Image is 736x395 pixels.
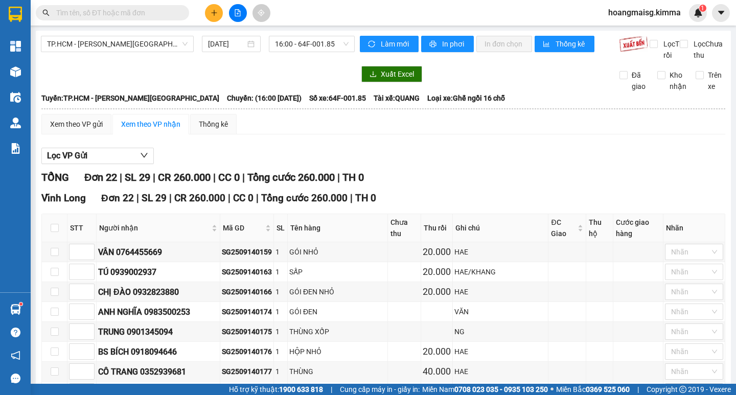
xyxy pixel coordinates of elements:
span: Hỗ trợ kỹ thuật: [229,384,323,395]
div: TRUNG 0901345094 [98,326,218,338]
span: | [337,171,340,183]
span: CC 0 [233,192,254,204]
div: Thống kê [199,119,228,130]
div: SG2509140166 [222,286,272,297]
span: SL 29 [142,192,167,204]
div: SG2509140159 [222,246,272,258]
span: TH 0 [355,192,376,204]
button: Lọc VP Gửi [41,148,154,164]
div: SG2509140176 [222,346,272,357]
th: STT [67,214,97,242]
button: printerIn phơi [421,36,474,52]
div: 20.000 [423,344,451,359]
span: Trên xe [704,69,726,92]
span: sync [368,40,377,49]
div: Nhãn [666,222,722,234]
button: caret-down [712,4,730,22]
td: SG2509140175 [220,322,274,342]
strong: 1900 633 818 [279,385,323,393]
div: HAE [454,346,547,357]
span: Lọc Thu rồi [659,38,689,61]
span: | [331,384,332,395]
span: Thống kê [556,38,586,50]
span: ĐC Giao [551,217,576,239]
span: Cung cấp máy in - giấy in: [340,384,420,395]
span: Miền Bắc [556,384,630,395]
div: 1 [275,346,286,357]
span: Lọc VP Gửi [47,149,87,162]
div: VÂN 0764455669 [98,246,218,259]
img: warehouse-icon [10,92,21,103]
span: Mã GD [223,222,263,234]
span: Kho nhận [665,69,691,92]
div: 20.000 [423,265,451,279]
span: file-add [234,9,241,16]
span: Loại xe: Ghế ngồi 16 chỗ [427,92,505,104]
span: plus [211,9,218,16]
span: SL 29 [125,171,150,183]
img: warehouse-icon [10,304,21,315]
th: Thu hộ [586,214,613,242]
button: plus [205,4,223,22]
div: Xem theo VP gửi [50,119,103,130]
div: 1 [275,246,286,258]
span: CR 260.000 [158,171,211,183]
span: notification [11,351,20,360]
span: TP.HCM - Vĩnh Long [47,36,188,52]
span: Vĩnh Long [41,192,86,204]
div: 20.000 [423,245,451,259]
img: logo-vxr [9,7,22,22]
button: aim [252,4,270,22]
span: Đã giao [628,69,650,92]
button: bar-chartThống kê [535,36,594,52]
img: solution-icon [10,143,21,154]
th: Cước giao hàng [613,214,663,242]
div: SG2509140177 [222,366,272,377]
div: 20.000 [423,285,451,299]
td: SG2509140177 [220,362,274,382]
div: SG2509140175 [222,326,272,337]
button: In đơn chọn [476,36,532,52]
span: TH 0 [342,171,364,183]
td: SG2509140159 [220,242,274,262]
span: Đơn 22 [101,192,134,204]
span: caret-down [717,8,726,17]
strong: 0369 525 060 [586,385,630,393]
span: Miền Nam [422,384,548,395]
div: BS BÍCH 0918094646 [98,345,218,358]
td: SG2509140176 [220,342,274,362]
div: HAE [454,286,547,297]
span: | [228,192,231,204]
div: 1 [275,366,286,377]
div: HAE [454,246,547,258]
img: icon-new-feature [694,8,703,17]
span: Làm mới [381,38,410,50]
span: | [350,192,353,204]
input: Tìm tên, số ĐT hoặc mã đơn [56,7,177,18]
span: Chuyến: (16:00 [DATE]) [227,92,302,104]
div: SG2509140163 [222,266,272,277]
span: 1 [701,5,704,12]
button: file-add [229,4,247,22]
th: Tên hàng [288,214,388,242]
img: dashboard-icon [10,41,21,52]
span: printer [429,40,438,49]
div: 1 [275,286,286,297]
div: NG [454,326,547,337]
td: SG2509140163 [220,262,274,282]
div: Xem theo VP nhận [121,119,180,130]
div: 1 [275,306,286,317]
span: Đơn 22 [84,171,117,183]
div: SẤP [289,266,386,277]
div: CHỊ ĐÀO 0932823880 [98,286,218,298]
span: In phơi [442,38,466,50]
span: | [242,171,245,183]
span: Số xe: 64F-001.85 [309,92,366,104]
span: Tổng cước 260.000 [247,171,335,183]
div: THÙNG [289,366,386,377]
span: Xuất Excel [381,68,414,80]
td: SG2509140166 [220,282,274,302]
span: Tổng cước 260.000 [261,192,348,204]
button: downloadXuất Excel [361,66,422,82]
span: | [136,192,139,204]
